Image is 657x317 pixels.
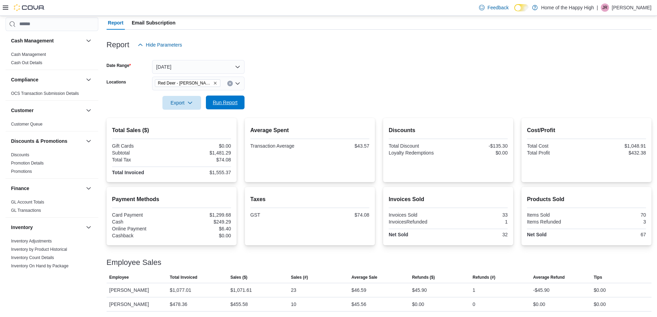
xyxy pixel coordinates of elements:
div: 23 [291,286,297,294]
div: $432.38 [588,150,646,156]
div: Online Payment [112,226,170,231]
a: Promotion Details [11,161,44,166]
button: Finance [84,184,93,192]
div: Customer [6,120,98,131]
h2: Taxes [250,195,369,204]
span: Sales (#) [291,275,308,280]
p: Home of the Happy High [541,3,594,12]
div: $74.08 [311,212,369,218]
span: Run Report [213,99,238,106]
button: Discounts & Promotions [11,138,83,145]
div: [PERSON_NAME] [107,297,167,311]
div: Cash Management [6,50,98,70]
button: Hide Parameters [135,38,185,52]
h3: Finance [11,185,29,192]
span: Email Subscription [132,16,176,30]
strong: Total Invoiced [112,170,144,175]
span: Discounts [11,152,29,158]
p: | [597,3,598,12]
div: $45.56 [351,300,366,308]
div: $478.36 [170,300,187,308]
div: $1,481.29 [173,150,231,156]
label: Date Range [107,63,131,68]
a: GL Account Totals [11,200,44,205]
a: GL Transactions [11,208,41,213]
h2: Total Sales ($) [112,126,231,135]
button: Cash Management [11,37,83,44]
h2: Payment Methods [112,195,231,204]
a: OCS Transaction Submission Details [11,91,79,96]
h2: Discounts [389,126,508,135]
a: Feedback [476,1,511,14]
div: 67 [588,232,646,237]
div: Gift Cards [112,143,170,149]
h3: Employee Sales [107,258,161,267]
div: $1,071.61 [230,286,252,294]
span: Inventory Adjustments [11,238,52,244]
div: [PERSON_NAME] [107,283,167,297]
div: $43.57 [311,143,369,149]
div: Compliance [6,89,98,100]
span: Promotion Details [11,160,44,166]
div: $0.00 [173,143,231,149]
button: [DATE] [152,60,245,74]
input: Dark Mode [514,4,529,11]
button: Finance [11,185,83,192]
div: $46.59 [351,286,366,294]
a: Promotions [11,169,32,174]
span: JR [603,3,608,12]
div: InvoicesRefunded [389,219,447,225]
div: 33 [449,212,508,218]
h3: Discounts & Promotions [11,138,67,145]
div: Finance [6,198,98,217]
button: Compliance [84,76,93,84]
div: $0.00 [173,233,231,238]
div: 3 [588,219,646,225]
div: Total Profit [527,150,585,156]
span: Report [108,16,123,30]
span: Total Invoiced [170,275,197,280]
button: Customer [11,107,83,114]
h2: Cost/Profit [527,126,646,135]
div: $0.00 [449,150,508,156]
p: [PERSON_NAME] [612,3,651,12]
button: Compliance [11,76,83,83]
div: $1,299.68 [173,212,231,218]
span: Hide Parameters [146,41,182,48]
a: Cash Out Details [11,60,42,65]
h3: Customer [11,107,33,114]
h2: Invoices Sold [389,195,508,204]
div: Discounts & Promotions [6,151,98,178]
a: Cash Management [11,52,46,57]
a: Inventory Adjustments [11,239,52,244]
span: Refunds (#) [472,275,495,280]
button: Export [162,96,201,110]
div: $0.00 [533,300,545,308]
div: $1,555.37 [173,170,231,175]
span: Export [167,96,197,110]
div: -$135.30 [449,143,508,149]
div: $1,077.01 [170,286,191,294]
label: Locations [107,79,126,85]
span: Tips [594,275,602,280]
div: Cash [112,219,170,225]
button: Open list of options [235,81,240,86]
h2: Products Sold [527,195,646,204]
div: Loyalty Redemptions [389,150,447,156]
span: Customer Queue [11,121,42,127]
div: 1 [449,219,508,225]
button: Discounts & Promotions [84,137,93,145]
span: Employee [109,275,129,280]
img: Cova [14,4,45,11]
div: Invoices Sold [389,212,447,218]
span: Average Sale [351,275,377,280]
button: Inventory [84,223,93,231]
span: Feedback [487,4,508,11]
strong: Net Sold [527,232,547,237]
span: Cash Out Details [11,60,42,66]
div: 10 [291,300,297,308]
div: Total Tax [112,157,170,162]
